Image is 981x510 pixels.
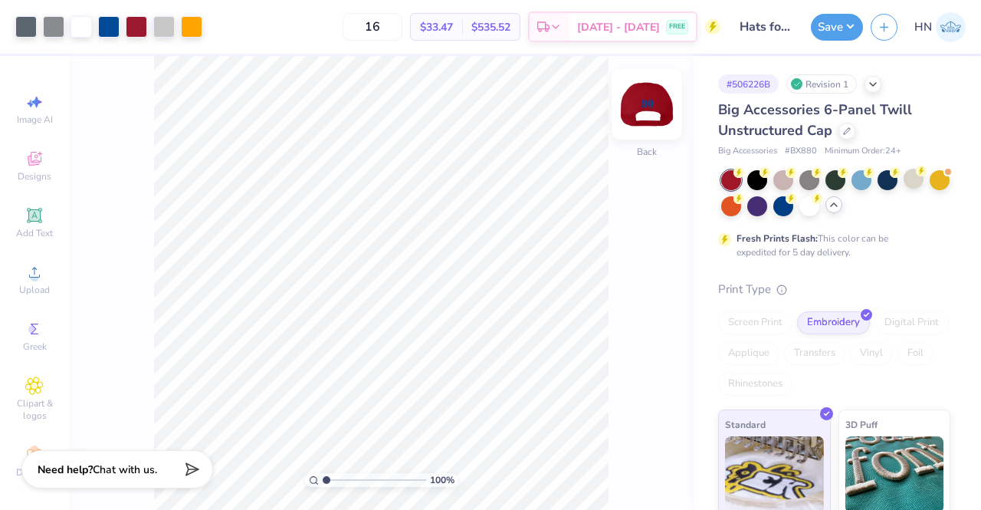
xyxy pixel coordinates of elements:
strong: Fresh Prints Flash: [737,232,818,245]
span: [DATE] - [DATE] [577,19,660,35]
div: Transfers [784,342,845,365]
div: This color can be expedited for 5 day delivery. [737,232,925,259]
span: 100 % [430,473,454,487]
span: Big Accessories [718,145,777,158]
span: 3D Puff [845,416,878,433]
span: Minimum Order: 24 + [825,145,901,158]
span: Clipart & logos [8,397,61,422]
a: HN [914,12,966,42]
input: – – [343,13,402,41]
span: # BX880 [785,145,817,158]
img: Huda Nadeem [936,12,966,42]
span: Standard [725,416,766,433]
div: Digital Print [874,311,949,334]
span: Decorate [16,466,53,479]
div: Print Type [718,281,950,298]
span: Image AI [17,114,53,126]
img: Back [616,74,678,135]
span: FREE [669,21,685,32]
span: $33.47 [420,19,453,35]
div: Revision 1 [786,74,857,94]
span: HN [914,18,932,36]
div: Rhinestones [718,373,792,396]
div: Embroidery [797,311,870,334]
div: Foil [897,342,933,365]
div: Back [637,145,657,159]
span: $535.52 [471,19,510,35]
input: Untitled Design [728,12,803,42]
div: # 506226B [718,74,779,94]
div: Screen Print [718,311,792,334]
div: Applique [718,342,779,365]
span: Chat with us. [93,462,157,477]
span: Big Accessories 6-Panel Twill Unstructured Cap [718,100,912,140]
span: Greek [23,341,47,353]
button: Save [811,14,863,41]
span: Upload [19,284,50,296]
strong: Need help? [38,462,93,477]
div: Vinyl [850,342,893,365]
span: Designs [18,170,51,183]
span: Add Text [16,227,53,239]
